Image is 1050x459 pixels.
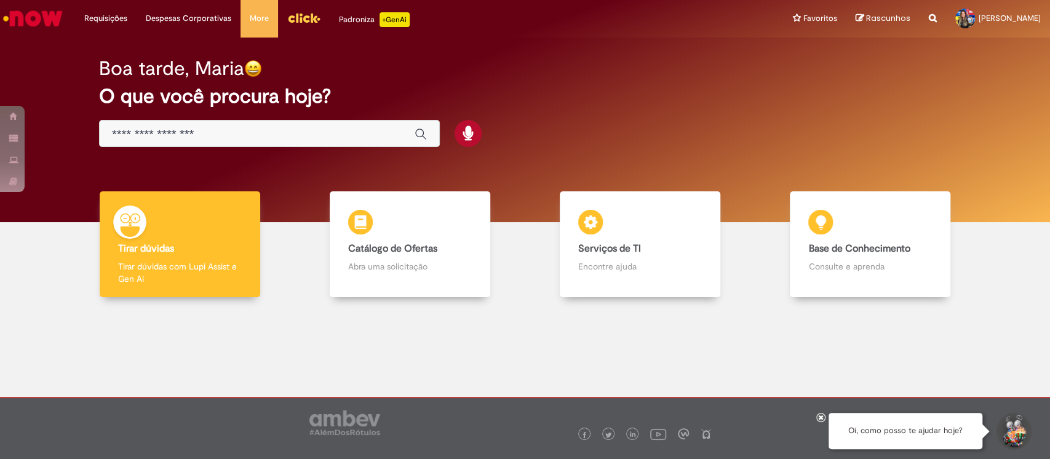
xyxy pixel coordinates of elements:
a: Base de Conhecimento Consulte e aprenda [755,191,985,298]
div: Oi, como posso te ajudar hoje? [829,413,982,449]
p: Tirar dúvidas com Lupi Assist e Gen Ai [118,260,242,285]
img: happy-face.png [244,60,262,78]
img: logo_footer_naosei.png [701,428,712,439]
p: Abra uma solicitação [348,260,472,273]
button: Iniciar Conversa de Suporte [995,413,1032,450]
img: logo_footer_youtube.png [650,426,666,442]
b: Base de Conhecimento [808,242,910,255]
img: ServiceNow [1,6,65,31]
div: Padroniza [339,12,410,27]
b: Catálogo de Ofertas [348,242,437,255]
a: Serviços de TI Encontre ajuda [525,191,755,298]
img: logo_footer_twitter.png [605,432,611,438]
span: Requisições [84,12,127,25]
p: Encontre ajuda [578,260,702,273]
h2: O que você procura hoje? [99,86,951,107]
p: Consulte e aprenda [808,260,932,273]
img: logo_footer_ambev_rotulo_gray.png [309,410,380,435]
b: Tirar dúvidas [118,242,174,255]
img: logo_footer_linkedin.png [630,431,636,439]
img: logo_footer_workplace.png [678,428,689,439]
img: logo_footer_facebook.png [581,432,587,438]
span: More [250,12,269,25]
a: Rascunhos [856,13,910,25]
span: [PERSON_NAME] [979,13,1041,23]
a: Catálogo de Ofertas Abra uma solicitação [295,191,525,298]
p: +GenAi [380,12,410,27]
h2: Boa tarde, Maria [99,58,244,79]
b: Serviços de TI [578,242,641,255]
span: Rascunhos [866,12,910,24]
a: Tirar dúvidas Tirar dúvidas com Lupi Assist e Gen Ai [65,191,295,298]
img: click_logo_yellow_360x200.png [287,9,320,27]
span: Favoritos [803,12,837,25]
span: Despesas Corporativas [146,12,231,25]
